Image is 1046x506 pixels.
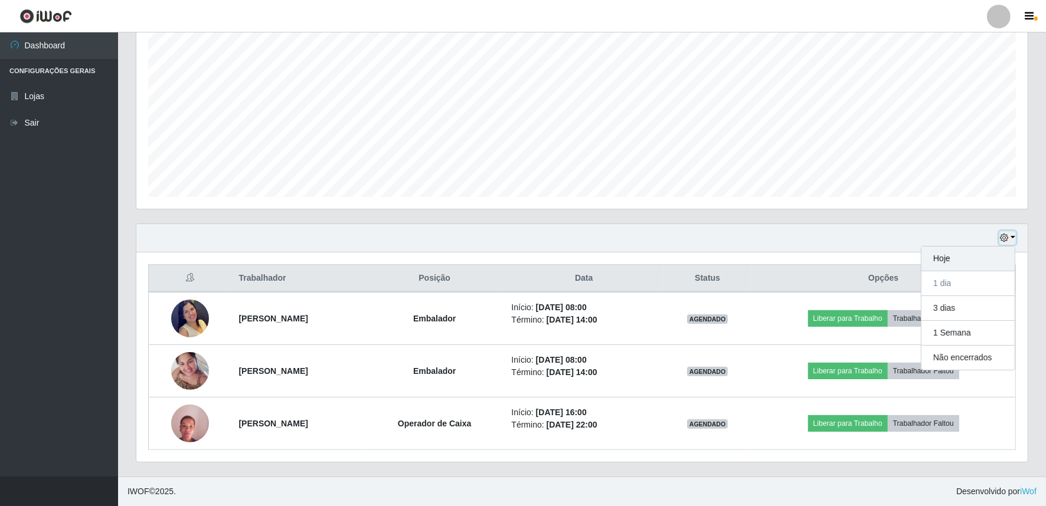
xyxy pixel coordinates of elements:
[511,314,656,326] li: Término:
[239,419,308,428] strong: [PERSON_NAME]
[808,310,888,327] button: Liberar para Trabalho
[128,485,176,498] span: © 2025 .
[888,415,959,432] button: Trabalhador Faltou
[171,398,209,448] img: 1748286329941.jpeg
[398,419,472,428] strong: Operador de Caixa
[536,408,587,417] time: [DATE] 16:00
[687,314,728,324] span: AGENDADO
[511,301,656,314] li: Início:
[888,363,959,379] button: Trabalhador Faltou
[365,265,505,293] th: Posição
[1020,487,1037,496] a: iWof
[536,355,587,364] time: [DATE] 08:00
[751,265,1015,293] th: Opções
[921,271,1015,296] button: 1 dia
[808,363,888,379] button: Liberar para Trabalho
[547,420,597,429] time: [DATE] 22:00
[921,346,1015,370] button: Não encerrados
[511,354,656,366] li: Início:
[921,247,1015,271] button: Hoje
[547,367,597,377] time: [DATE] 14:00
[413,314,456,323] strong: Embalador
[413,366,456,376] strong: Embalador
[511,366,656,379] li: Término:
[687,367,728,376] span: AGENDADO
[956,485,1037,498] span: Desenvolvido por
[128,487,149,496] span: IWOF
[536,303,587,312] time: [DATE] 08:00
[921,321,1015,346] button: 1 Semana
[171,346,209,396] img: 1729599385947.jpeg
[921,296,1015,321] button: 3 dias
[888,310,959,327] button: Trabalhador Faltou
[504,265,663,293] th: Data
[232,265,365,293] th: Trabalhador
[687,419,728,429] span: AGENDADO
[239,366,308,376] strong: [PERSON_NAME]
[547,315,597,324] time: [DATE] 14:00
[663,265,751,293] th: Status
[19,9,72,24] img: CoreUI Logo
[511,406,656,419] li: Início:
[239,314,308,323] strong: [PERSON_NAME]
[171,292,209,344] img: 1752757306371.jpeg
[511,419,656,431] li: Término:
[808,415,888,432] button: Liberar para Trabalho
